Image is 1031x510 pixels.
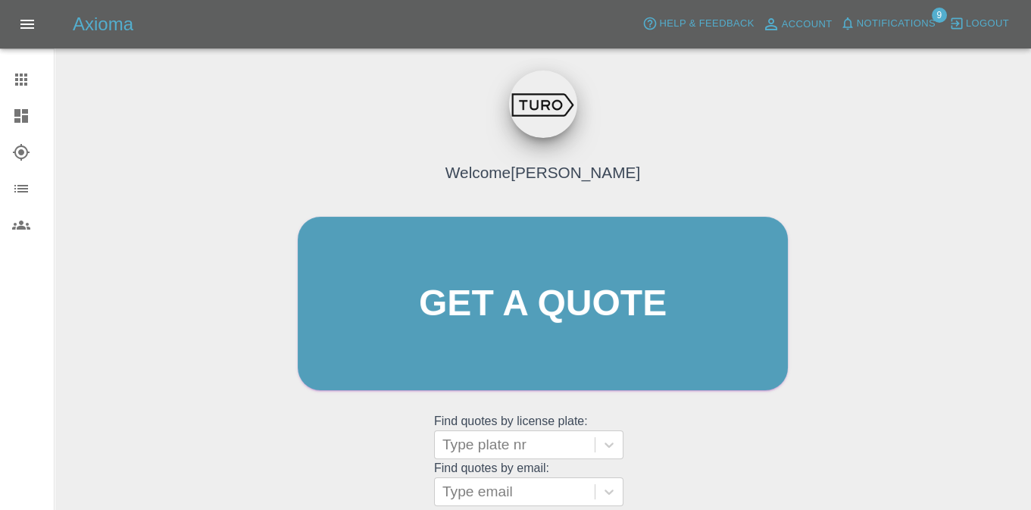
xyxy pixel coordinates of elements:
[836,12,939,36] button: Notifications
[639,12,758,36] button: Help & Feedback
[857,15,936,33] span: Notifications
[945,12,1013,36] button: Logout
[445,161,640,184] h4: Welcome [PERSON_NAME]
[9,6,45,42] button: Open drawer
[932,8,947,23] span: 9
[782,16,833,33] span: Account
[298,217,788,390] a: Get a quote
[509,70,577,138] img: ...
[434,462,651,506] grid: Find quotes by email:
[758,12,836,36] a: Account
[659,15,754,33] span: Help & Feedback
[73,12,133,36] h5: Axioma
[434,415,651,459] grid: Find quotes by license plate:
[966,15,1009,33] span: Logout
